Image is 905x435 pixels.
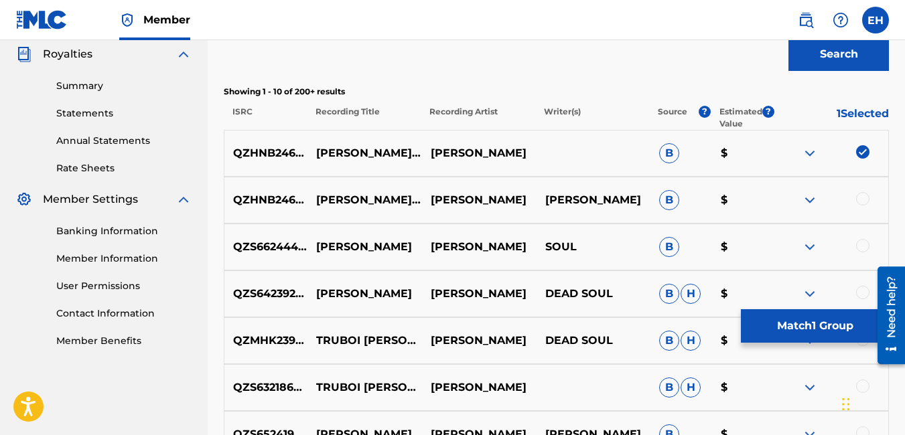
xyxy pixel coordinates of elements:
p: QZS632186815 [224,379,307,396]
a: Rate Sheets [56,161,192,175]
p: [PERSON_NAME] [421,192,536,208]
span: B [659,284,679,304]
img: MLC Logo [16,10,68,29]
img: search [798,12,814,28]
p: TRUBOI [PERSON_NAME] - PROBLEMS [307,379,422,396]
span: B [659,190,679,210]
p: DEAD SOUL [536,286,650,302]
p: $ [712,333,774,349]
p: Showing 1 - 10 of 200+ results [224,86,889,98]
p: $ [712,379,774,396]
p: [PERSON_NAME] [421,239,536,255]
span: Member [143,12,190,27]
p: QZS642392553 [224,286,307,302]
p: [PERSON_NAME] (-) [307,192,422,208]
img: expand [802,286,818,302]
img: expand [802,145,818,161]
img: expand [802,379,818,396]
p: Source [658,106,687,130]
span: B [659,331,679,351]
p: Recording Title [306,106,421,130]
p: QZMHK2391394 [224,333,307,349]
p: ISRC [224,106,306,130]
p: DEAD SOUL [536,333,650,349]
a: User Permissions [56,279,192,293]
p: [PERSON_NAME] [307,239,422,255]
span: B [659,377,679,398]
span: H [681,331,701,351]
p: [PERSON_NAME] [421,379,536,396]
span: ? [699,106,711,118]
img: deselect [856,145,869,159]
a: Annual Statements [56,134,192,148]
p: TRUBOI [PERSON_NAME] - OVER [307,333,422,349]
p: QZS662444578 [224,239,307,255]
p: Writer(s) [535,106,650,130]
span: H [681,377,701,398]
a: Public Search [792,7,819,33]
img: expand [176,191,192,207]
a: Member Information [56,252,192,266]
img: expand [802,192,818,208]
div: Help [827,7,854,33]
span: Royalties [43,46,92,62]
p: QZHNB2469875 [224,192,307,208]
img: Top Rightsholder [119,12,135,28]
p: $ [712,192,774,208]
p: $ [712,286,774,302]
p: SOUL [536,239,650,255]
img: help [833,12,849,28]
p: [PERSON_NAME] [421,145,536,161]
iframe: Chat Widget [838,371,905,435]
span: B [659,237,679,257]
p: Estimated Value [719,106,762,130]
span: ? [762,106,774,118]
div: Drag [842,384,850,424]
button: Search [788,37,889,71]
span: B [659,143,679,163]
p: Recording Artist [421,106,535,130]
p: $ [712,145,774,161]
a: Summary [56,79,192,93]
iframe: Resource Center [867,262,905,369]
p: [PERSON_NAME] [421,286,536,302]
p: [PERSON_NAME] (-) [307,145,422,161]
img: Royalties [16,46,32,62]
p: [PERSON_NAME] [536,192,650,208]
a: Banking Information [56,224,192,238]
p: 1 Selected [774,106,889,130]
img: expand [802,239,818,255]
div: User Menu [862,7,889,33]
p: [PERSON_NAME] [307,286,422,302]
img: Member Settings [16,191,32,207]
a: Statements [56,106,192,120]
a: Contact Information [56,307,192,321]
img: expand [176,46,192,62]
button: Match1 Group [741,309,889,343]
p: QZHNB2469875 [224,145,307,161]
p: [PERSON_NAME] [421,333,536,349]
span: H [681,284,701,304]
span: Member Settings [43,191,138,207]
a: Member Benefits [56,334,192,348]
p: $ [712,239,774,255]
